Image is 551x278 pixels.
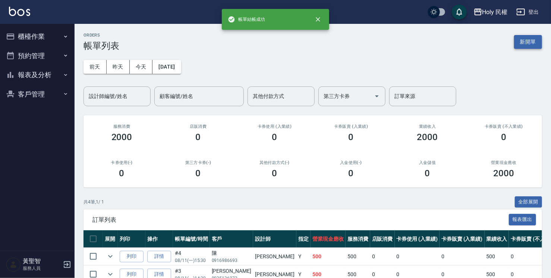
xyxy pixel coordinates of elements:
[169,124,227,129] h2: 店販消費
[514,35,542,49] button: 新開單
[84,199,104,205] p: 共 4 筆, 1 / 1
[228,16,265,23] span: 帳單結帳成功
[398,124,457,129] h2: 業績收入
[311,230,346,248] th: 營業現金應收
[509,214,536,225] button: 報表匯出
[370,230,395,248] th: 店販消費
[3,46,72,66] button: 預約管理
[84,33,119,38] h2: ORDERS
[253,230,296,248] th: 設計師
[494,168,514,179] h3: 2000
[509,216,536,223] a: 報表匯出
[398,160,457,165] h2: 入金儲值
[349,168,354,179] h3: 0
[212,257,251,264] p: 0916986693
[23,265,61,272] p: 服務人員
[322,160,380,165] h2: 入金使用(-)
[196,168,201,179] h3: 0
[212,249,251,257] div: 陳
[245,124,304,129] h2: 卡券使用 (入業績)
[145,230,173,248] th: 操作
[272,132,277,142] h3: 0
[210,230,253,248] th: 客戶
[3,27,72,46] button: 櫃檯作業
[311,248,346,265] td: 500
[175,257,208,264] p: 08/11 (一) 15:30
[346,248,370,265] td: 500
[92,160,151,165] h2: 卡券使用(-)
[395,230,440,248] th: 卡券使用 (入業績)
[105,251,116,262] button: expand row
[349,132,354,142] h3: 0
[475,160,533,165] h2: 營業現金應收
[322,124,380,129] h2: 卡券販賣 (入業績)
[6,257,21,272] img: Person
[296,248,311,265] td: Y
[92,216,509,224] span: 訂單列表
[440,230,485,248] th: 卡券販賣 (入業績)
[475,124,533,129] h2: 卡券販賣 (不入業績)
[440,248,485,265] td: 0
[84,41,119,51] h3: 帳單列表
[92,124,151,129] h3: 服務消費
[253,248,296,265] td: [PERSON_NAME]
[395,248,440,265] td: 0
[23,258,61,265] h5: 黃聖智
[514,38,542,45] a: 新開單
[3,85,72,104] button: 客戶管理
[147,251,171,262] a: 詳情
[107,60,130,74] button: 昨天
[118,230,145,248] th: 列印
[212,267,251,275] div: [PERSON_NAME]
[120,251,144,262] button: 列印
[425,168,430,179] h3: 0
[370,248,395,265] td: 0
[296,230,311,248] th: 指定
[513,5,542,19] button: 登出
[371,90,383,102] button: Open
[130,60,153,74] button: 今天
[485,248,509,265] td: 500
[119,168,125,179] h3: 0
[84,60,107,74] button: 前天
[310,11,326,28] button: close
[173,248,210,265] td: #4
[3,65,72,85] button: 報表及分析
[272,168,277,179] h3: 0
[470,4,511,20] button: Holy 民權
[515,196,542,208] button: 全部展開
[485,230,509,248] th: 業績收入
[482,7,508,17] div: Holy 民權
[152,60,181,74] button: [DATE]
[111,132,132,142] h3: 2000
[169,160,227,165] h2: 第三方卡券(-)
[9,7,30,16] img: Logo
[196,132,201,142] h3: 0
[173,230,210,248] th: 帳單編號/時間
[501,132,507,142] h3: 0
[452,4,467,19] button: save
[245,160,304,165] h2: 其他付款方式(-)
[103,230,118,248] th: 展開
[346,230,370,248] th: 服務消費
[417,132,438,142] h3: 2000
